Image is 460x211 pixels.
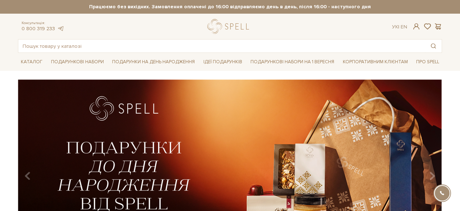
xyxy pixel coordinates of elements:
a: En [401,24,407,30]
span: | [398,24,399,30]
a: Каталог [18,56,45,68]
span: Консультація: [22,21,64,26]
a: Ідеї подарунків [201,56,245,68]
a: Подарункові набори [48,56,107,68]
a: 0 800 319 233 [22,26,55,32]
div: Ук [392,24,407,30]
button: Пошук товару у каталозі [425,40,442,52]
strong: Працюємо без вихідних. Замовлення оплачені до 16:00 відправляємо день в день, після 16:00 - насту... [18,4,442,10]
a: Корпоративним клієнтам [340,56,411,68]
input: Пошук товару у каталозі [18,40,425,52]
a: Подарунки на День народження [109,56,198,68]
a: Подарункові набори на 1 Вересня [248,56,337,68]
a: telegram [57,26,64,32]
a: Про Spell [413,56,442,68]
